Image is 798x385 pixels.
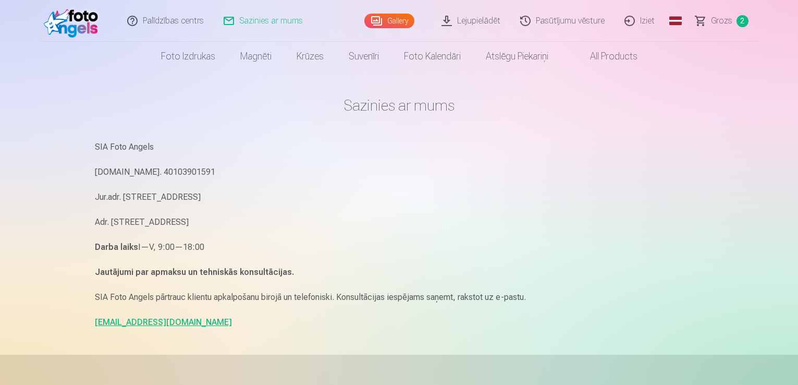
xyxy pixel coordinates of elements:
strong: Jautājumi par apmaksu un tehniskās konsultācijas. [95,267,294,277]
a: Foto izdrukas [149,42,228,71]
h1: Sazinies ar mums [95,96,704,115]
p: [DOMAIN_NAME]. 40103901591 [95,165,704,179]
a: Foto kalendāri [391,42,473,71]
a: Krūzes [284,42,336,71]
a: Atslēgu piekariņi [473,42,561,71]
a: [EMAIL_ADDRESS][DOMAIN_NAME] [95,317,232,327]
img: /fa1 [44,4,104,38]
a: Gallery [364,14,414,28]
span: Grozs [711,15,732,27]
strong: Darba laiks [95,242,138,252]
p: I—V, 9:00—18:00 [95,240,704,255]
span: 2 [736,15,748,27]
p: Jur.adr. [STREET_ADDRESS] [95,190,704,204]
a: Magnēti [228,42,284,71]
p: Adr. [STREET_ADDRESS] [95,215,704,230]
a: Suvenīri [336,42,391,71]
a: All products [561,42,650,71]
p: SIA Foto Angels [95,140,704,154]
p: SIA Foto Angels pārtrauc klientu apkalpošanu birojā un telefoniski. Konsultācijas iespējams saņem... [95,290,704,305]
